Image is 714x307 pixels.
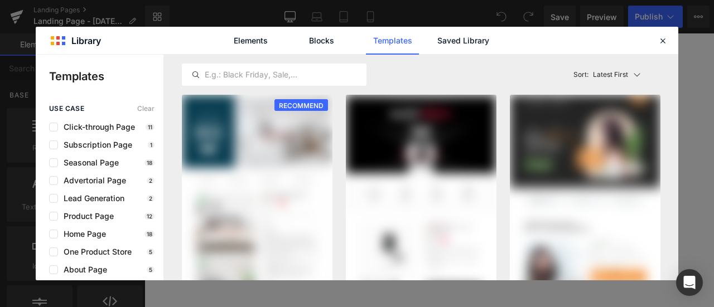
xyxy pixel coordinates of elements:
span: Advertorial Page [58,176,126,185]
span: use case [49,105,84,113]
span: Home Page [58,230,106,238]
span: Sort: [573,71,588,79]
p: 18 [144,159,155,166]
span: About Page [58,265,107,274]
span: Seasonal Page [58,158,119,167]
p: 1 [148,142,155,148]
p: 5 [147,266,155,273]
a: Elements [224,27,277,55]
a: Saved Library [437,27,490,55]
p: Templates [49,68,163,85]
span: Lead Generation [58,194,124,203]
a: Blocks [295,27,348,55]
p: 11 [146,124,155,130]
span: One Product Store [58,247,132,256]
a: Templates [366,27,419,55]
span: Click-through Page [58,123,135,131]
span: Subscription Page [58,140,132,149]
p: 2 [147,177,155,184]
p: Latest First [593,70,628,80]
span: Clear [137,105,155,113]
img: bb39deda-7990-40f7-8e83-51ac06fbe917.png [510,95,660,297]
button: Latest FirstSort:Latest First [569,64,661,86]
span: Product Page [58,212,114,221]
p: 5 [147,248,155,255]
span: RECOMMEND [274,99,328,112]
div: Open Intercom Messenger [676,269,703,296]
input: E.g.: Black Friday, Sale,... [182,68,366,81]
p: 2 [147,195,155,202]
p: 12 [144,213,155,220]
p: 18 [144,231,155,237]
